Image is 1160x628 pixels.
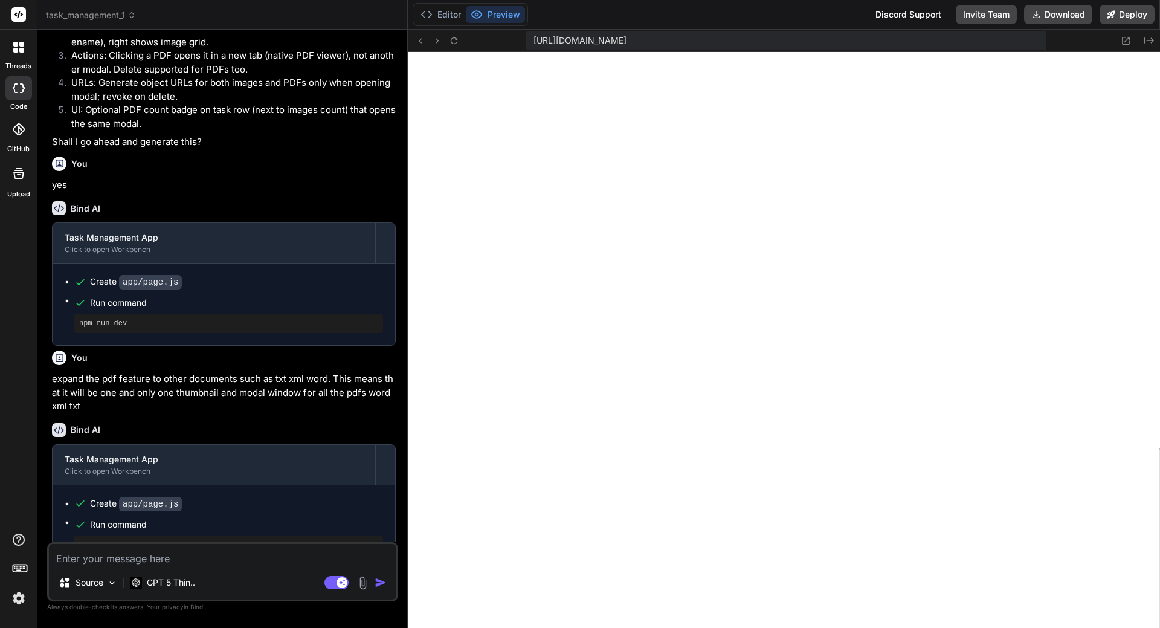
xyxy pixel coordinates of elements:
label: threads [5,61,31,71]
label: GitHub [7,144,30,154]
h6: Bind AI [71,202,100,215]
pre: npm run dev [79,540,378,550]
div: Discord Support [868,5,949,24]
p: expand the pdf feature to other documents such as txt xml word. This means that it will be one an... [52,372,396,413]
span: Run command [90,297,383,309]
label: code [10,102,27,112]
pre: npm run dev [79,319,378,328]
p: Source [76,577,103,589]
img: Pick Models [107,578,117,588]
code: app/page.js [119,275,182,290]
button: Editor [416,6,466,23]
label: Upload [7,189,30,199]
iframe: Preview [408,52,1160,628]
span: task_management_1 [46,9,136,21]
button: Deploy [1100,5,1155,24]
p: GPT 5 Thin.. [147,577,195,589]
button: Task Management AppClick to open Workbench [53,445,375,485]
button: Invite Team [956,5,1017,24]
h6: Bind AI [71,424,100,436]
div: Click to open Workbench [65,245,363,254]
span: Run command [90,519,383,531]
button: Preview [466,6,525,23]
h6: You [71,158,88,170]
div: Create [90,497,182,510]
code: app/page.js [119,497,182,511]
p: Always double-check its answers. Your in Bind [47,601,398,613]
img: settings [8,588,29,609]
li: UI: Optional PDF count badge on task row (next to images count) that opens the same modal. [62,103,396,131]
p: yes [52,178,396,192]
img: icon [375,577,387,589]
div: Task Management App [65,231,363,244]
button: Download [1024,5,1092,24]
h6: You [71,352,88,364]
span: privacy [162,603,184,610]
li: URLs: Generate object URLs for both images and PDFs only when opening modal; revoke on delete. [62,76,396,103]
li: Actions: Clicking a PDF opens it in a new tab (native PDF viewer), not another modal. Delete supp... [62,49,396,76]
span: [URL][DOMAIN_NAME] [533,34,627,47]
img: GPT 5 Thinking High [130,577,142,588]
div: Task Management App [65,453,363,465]
div: Create [90,276,182,288]
p: Shall I go ahead and generate this? [52,135,396,149]
button: Task Management AppClick to open Workbench [53,223,375,263]
div: Click to open Workbench [65,467,363,476]
img: attachment [356,576,370,590]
